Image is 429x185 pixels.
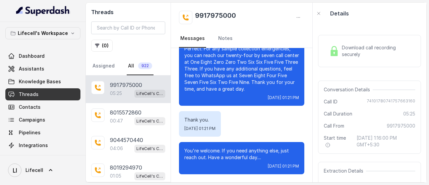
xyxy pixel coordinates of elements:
[19,78,61,85] span: Knowledge Bases
[136,145,163,152] p: LifeCell's Call Assistant
[324,86,373,93] span: Conversation Details
[357,135,415,148] span: [DATE] 1:16:00 PM GMT+5:30
[5,76,80,88] a: Knowledge Bases
[5,114,80,126] a: Campaigns
[184,147,299,161] p: You're welcome. If you need anything else, just reach out. Have a wonderful day....
[91,8,165,16] h2: Threads
[5,63,80,75] a: Assistants
[268,95,299,100] span: [DATE] 01:21 PM
[91,57,165,75] nav: Tabs
[329,46,339,56] img: Lock Icon
[19,53,45,59] span: Dashboard
[110,81,142,89] p: 9917975000
[16,5,70,16] img: light.svg
[110,90,122,97] p: 05:25
[19,142,48,149] span: Integrations
[19,91,39,98] span: Threads
[136,118,163,125] p: LifeCell's Call Assistant
[403,110,415,117] span: 05:25
[5,101,80,113] a: Contacts
[5,27,80,39] button: Lifecell's Workspace
[367,98,415,105] span: 74101780741757663160
[5,127,80,139] a: Pipelines
[18,29,68,37] p: Lifecell's Workspace
[110,118,123,124] p: 00:47
[184,126,216,131] span: [DATE] 01:21 PM
[110,108,141,117] p: 8015572860
[217,30,234,48] a: Notes
[19,129,41,136] span: Pipelines
[184,45,299,92] p: Perfect. For any sample collection emergencies, you can reach our twenty-four by seven call cente...
[5,152,80,164] a: API Settings
[5,50,80,62] a: Dashboard
[330,9,349,17] p: Details
[136,173,163,180] p: LifeCell's Call Assistant
[324,168,366,174] span: Extraction Details
[13,167,17,174] text: LI
[324,110,352,117] span: Call Duration
[91,40,113,52] button: (0)
[324,98,338,105] span: Call ID
[136,90,163,97] p: LifeCell's Call Assistant
[110,136,143,144] p: 9044570440
[324,123,344,129] span: Call From
[19,65,44,72] span: Assistants
[5,88,80,100] a: Threads
[195,11,236,24] h2: 9917975000
[91,57,116,75] a: Assigned
[268,164,299,169] span: [DATE] 01:21 PM
[110,164,142,172] p: 8019294970
[110,173,121,179] p: 01:05
[184,117,216,123] p: Thank you.
[91,21,165,34] input: Search by Call ID or Phone Number
[19,155,48,161] span: API Settings
[179,30,304,48] nav: Tabs
[342,44,413,58] span: Download call recording securely
[138,62,152,69] span: 922
[5,161,80,180] a: Lifecell
[25,167,43,174] span: Lifecell
[19,104,41,110] span: Contacts
[5,139,80,151] a: Integrations
[387,123,415,129] span: 9917975000
[127,57,154,75] a: All922
[19,117,45,123] span: Campaigns
[324,135,351,148] span: Start time
[110,145,123,152] p: 04:06
[179,30,206,48] a: Messages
